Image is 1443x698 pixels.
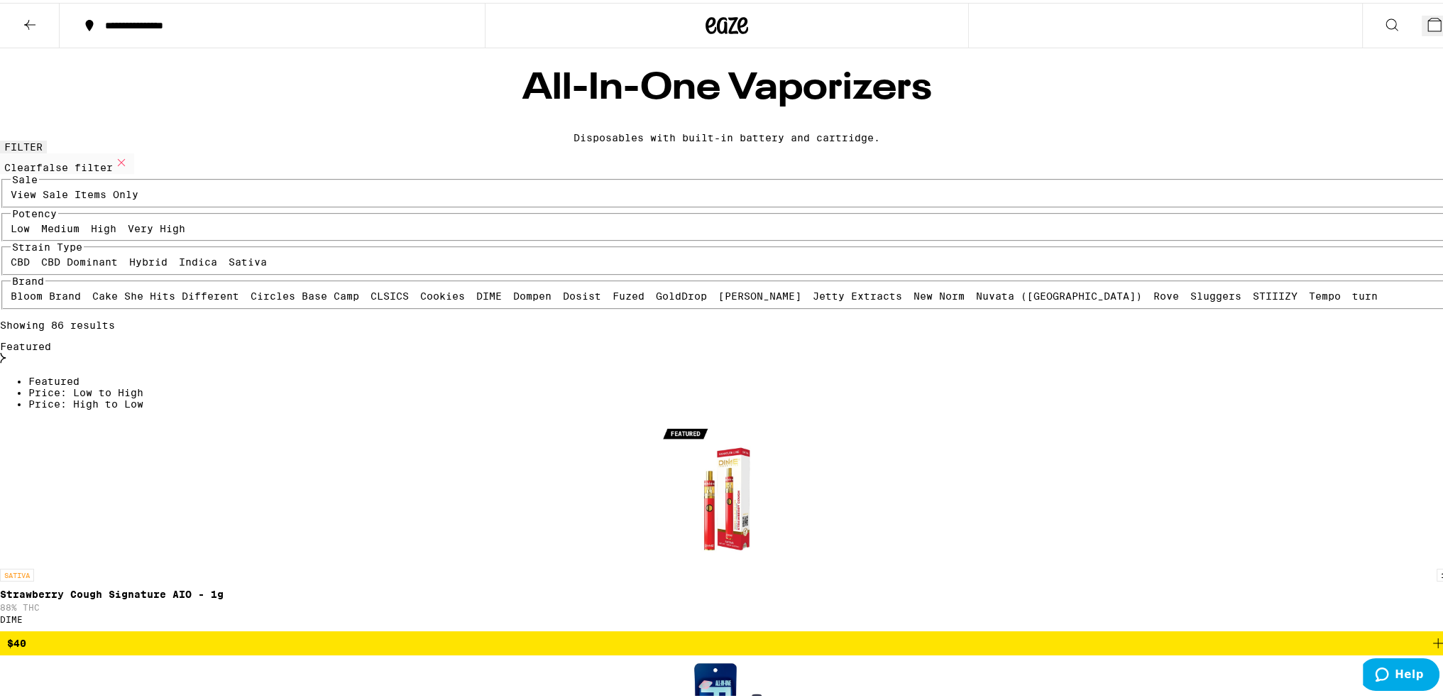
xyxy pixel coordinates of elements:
[11,220,30,231] label: Low
[813,288,902,299] label: Jetty Extracts
[11,171,39,182] legend: Sale
[11,288,81,299] label: Bloom Brand
[179,253,217,265] label: Indica
[11,239,84,250] legend: Strain Type
[420,288,465,299] label: Cookies
[574,129,880,141] div: Disposables with built-in battery and cartridge.
[656,288,707,299] label: GoldDrop
[7,635,26,646] span: $40
[92,288,239,299] label: Cake She Hits Different
[1363,655,1439,691] iframe: Opens a widget where you can find more information
[513,288,552,299] label: Dompen
[11,273,45,284] legend: Brand
[1309,288,1341,299] label: Tempo
[28,384,143,396] span: Price: Low to High
[476,288,502,299] label: DIME
[11,205,58,217] legend: Potency
[371,288,409,299] label: CLSICS
[1153,288,1179,299] label: Rove
[251,288,359,299] label: Circles Base Camp
[91,220,116,231] label: High
[1190,288,1241,299] label: Sluggers
[976,288,1142,299] label: Nuvata ([GEOGRAPHIC_DATA])
[913,288,965,299] label: New Norm
[129,253,168,265] label: Hybrid
[41,220,79,231] label: Medium
[718,288,801,299] label: [PERSON_NAME]
[28,396,143,407] span: Price: High to Low
[11,186,138,197] label: View Sale Items Only
[28,373,79,384] span: Featured
[11,253,30,265] label: CBD
[1352,288,1378,299] label: turn
[229,253,267,265] label: Sativa
[613,288,644,299] label: Fuzed
[41,253,118,265] label: CBD Dominant
[1253,288,1297,299] label: STIIIZY
[522,67,932,104] h1: All-In-One Vaporizers
[128,220,185,231] label: Very High
[656,417,798,559] img: DIME - Strawberry Cough Signature AIO - 1g
[563,288,601,299] label: Dosist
